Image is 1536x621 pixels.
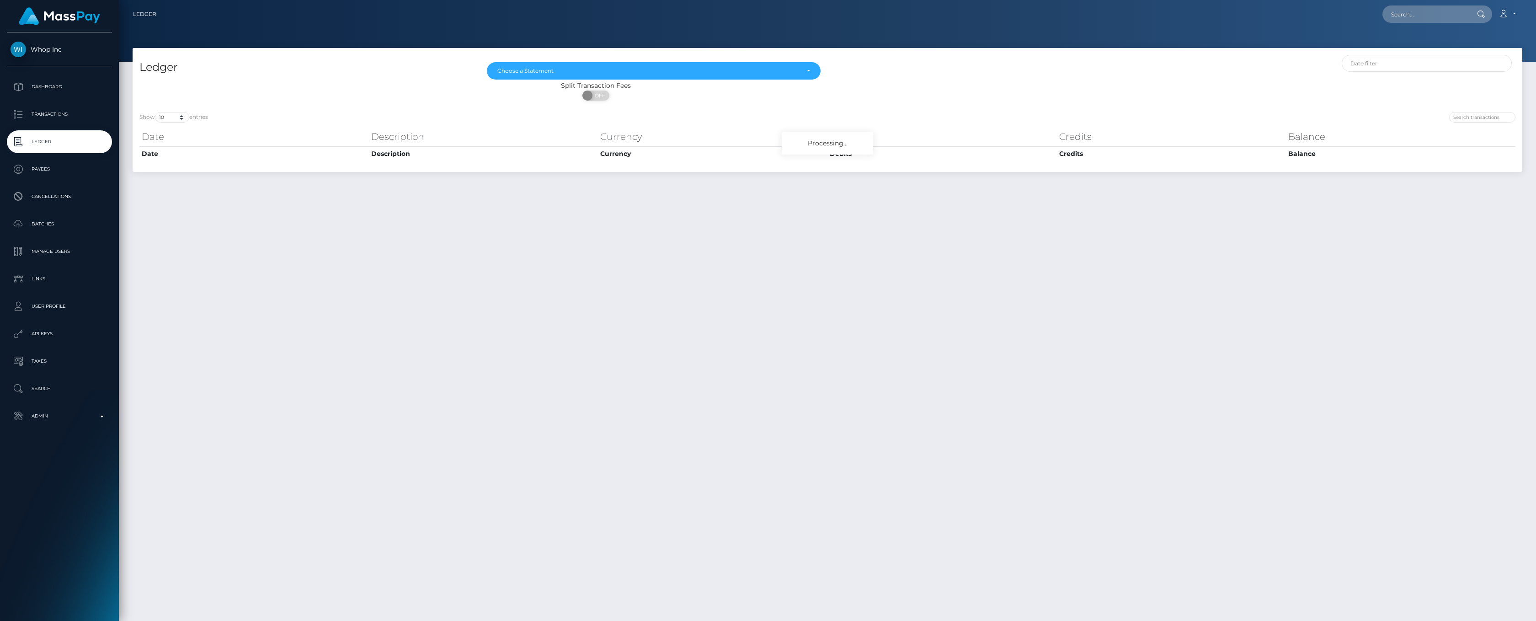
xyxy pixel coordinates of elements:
a: Ledger [7,130,112,153]
div: Split Transaction Fees [133,81,1059,91]
p: Taxes [11,354,108,368]
input: Date filter [1342,55,1512,72]
p: Dashboard [11,80,108,94]
div: Processing... [782,132,873,155]
p: API Keys [11,327,108,341]
a: Admin [7,405,112,428]
h4: Ledger [139,59,473,75]
img: MassPay Logo [19,7,100,25]
p: Links [11,272,108,286]
div: Choose a Statement [497,67,800,75]
select: Showentries [155,112,189,123]
a: Transactions [7,103,112,126]
a: Taxes [7,350,112,373]
th: Credits [1057,128,1286,146]
th: Debits [827,128,1057,146]
p: Cancellations [11,190,108,203]
a: Ledger [133,5,156,24]
a: Manage Users [7,240,112,263]
p: Ledger [11,135,108,149]
th: Date [139,128,369,146]
p: Transactions [11,107,108,121]
th: Balance [1286,146,1515,161]
th: Date [139,146,369,161]
a: Payees [7,158,112,181]
th: Credits [1057,146,1286,161]
img: Whop Inc [11,42,26,57]
p: Admin [11,409,108,423]
p: Search [11,382,108,396]
a: Batches [7,213,112,236]
p: Manage Users [11,245,108,258]
input: Search... [1382,5,1468,23]
label: Show entries [139,112,208,123]
a: API Keys [7,322,112,345]
p: Payees [11,162,108,176]
a: Dashboard [7,75,112,98]
input: Search transactions [1449,112,1515,123]
a: User Profile [7,295,112,318]
p: User Profile [11,300,108,313]
a: Search [7,377,112,400]
th: Description [369,128,598,146]
th: Currency [598,146,827,161]
th: Balance [1286,128,1515,146]
th: Currency [598,128,827,146]
a: Cancellations [7,185,112,208]
th: Debits [827,146,1057,161]
p: Batches [11,217,108,231]
a: Links [7,268,112,290]
th: Description [369,146,598,161]
span: OFF [587,91,610,101]
span: Whop Inc [7,45,112,54]
button: Choose a Statement [487,62,821,80]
